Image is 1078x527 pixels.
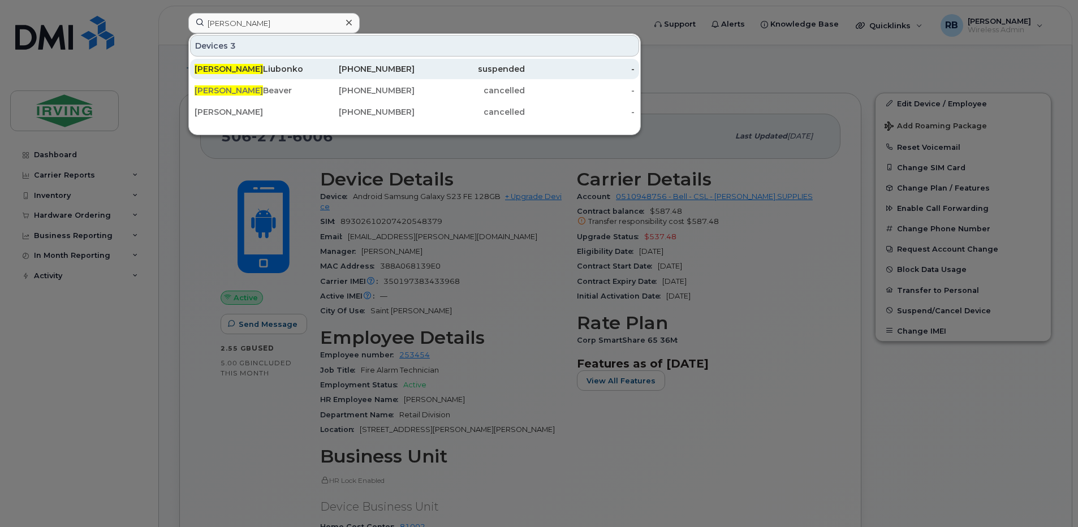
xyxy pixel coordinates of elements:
span: [PERSON_NAME] [195,85,263,96]
div: Liubonko [195,63,305,75]
div: [PERSON_NAME] [195,106,305,118]
div: [PHONE_NUMBER] [305,106,415,118]
input: Find something... [188,13,360,33]
span: 3 [230,40,236,51]
div: cancelled [415,106,525,118]
div: suspended [415,63,525,75]
div: [PHONE_NUMBER] [305,63,415,75]
div: Beaver [195,85,305,96]
a: [PERSON_NAME]Liubonko[PHONE_NUMBER]suspended- [190,59,639,79]
span: [PERSON_NAME] [195,64,263,74]
div: [PHONE_NUMBER] [305,85,415,96]
div: cancelled [415,85,525,96]
a: [PERSON_NAME][PHONE_NUMBER]cancelled- [190,102,639,122]
a: [PERSON_NAME]Beaver[PHONE_NUMBER]cancelled- [190,80,639,101]
div: - [525,63,635,75]
div: - [525,106,635,118]
div: Devices [190,35,639,57]
div: - [525,85,635,96]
